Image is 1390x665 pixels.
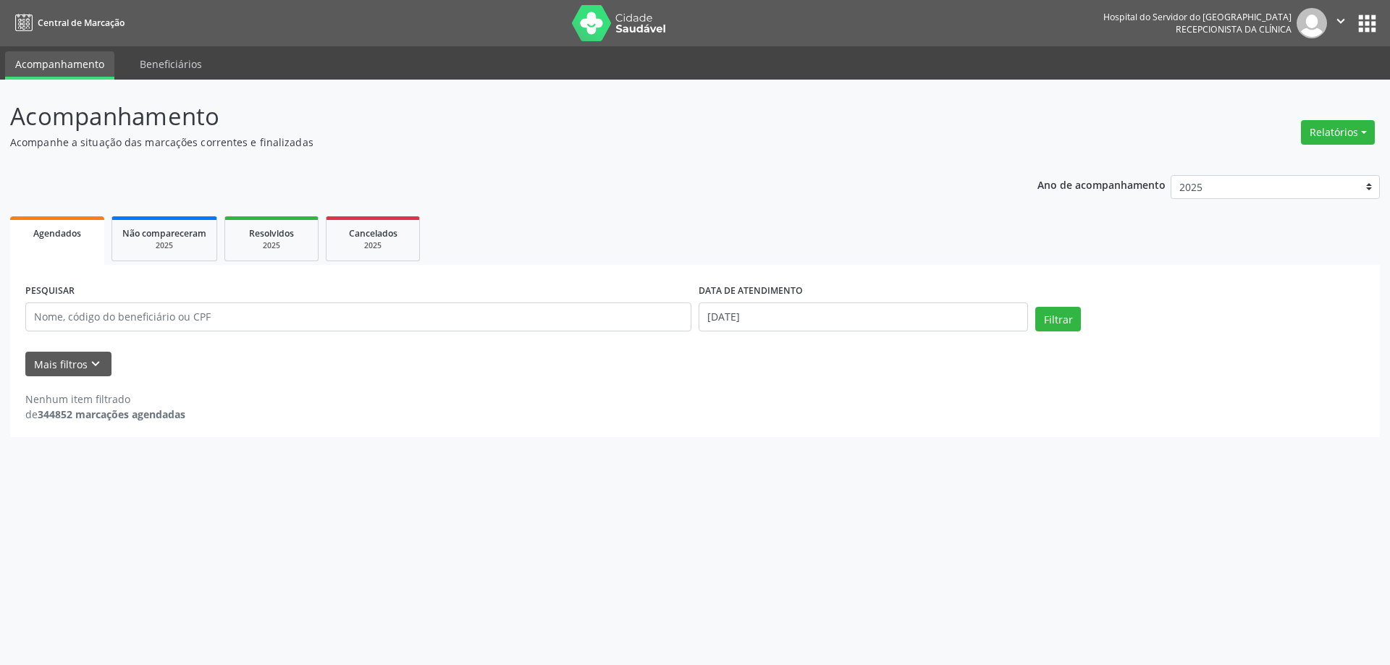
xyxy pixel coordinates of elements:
[1301,120,1375,145] button: Relatórios
[5,51,114,80] a: Acompanhamento
[25,352,111,377] button: Mais filtroskeyboard_arrow_down
[1176,23,1292,35] span: Recepcionista da clínica
[337,240,409,251] div: 2025
[122,240,206,251] div: 2025
[1037,175,1166,193] p: Ano de acompanhamento
[349,227,397,240] span: Cancelados
[699,302,1028,331] input: Selecione um intervalo
[88,356,104,372] i: keyboard_arrow_down
[122,227,206,240] span: Não compareceram
[249,227,294,240] span: Resolvidos
[235,240,308,251] div: 2025
[38,17,125,29] span: Central de Marcação
[10,11,125,35] a: Central de Marcação
[1297,8,1327,38] img: img
[25,391,185,407] div: Nenhum item filtrado
[25,280,75,302] label: PESQUISAR
[1103,11,1292,23] div: Hospital do Servidor do [GEOGRAPHIC_DATA]
[699,280,803,302] label: DATA DE ATENDIMENTO
[1327,8,1355,38] button: 
[1355,11,1380,36] button: apps
[33,227,81,240] span: Agendados
[1035,307,1081,331] button: Filtrar
[1333,13,1349,29] i: 
[25,302,691,331] input: Nome, código do beneficiário ou CPF
[10,98,969,135] p: Acompanhamento
[10,135,969,150] p: Acompanhe a situação das marcações correntes e finalizadas
[38,407,185,421] strong: 344852 marcações agendadas
[25,407,185,422] div: de
[130,51,212,77] a: Beneficiários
